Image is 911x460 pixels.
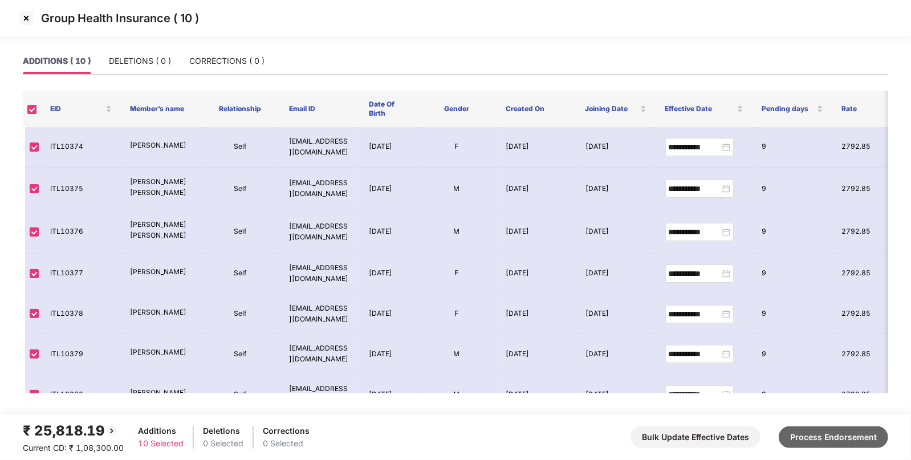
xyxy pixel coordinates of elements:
td: [EMAIL_ADDRESS][DOMAIN_NAME] [280,374,360,415]
div: Additions [138,425,184,437]
p: Group Health Insurance ( 10 ) [41,11,199,25]
td: ITL10379 [41,334,121,374]
div: 0 Selected [263,437,310,450]
div: Corrections [263,425,310,437]
td: [DATE] [360,210,417,254]
td: [DATE] [576,374,656,415]
td: [DATE] [576,127,656,168]
td: [EMAIL_ADDRESS][DOMAIN_NAME] [280,168,360,211]
th: Gender [417,91,497,127]
p: [PERSON_NAME] [PERSON_NAME] [130,177,192,198]
p: [PERSON_NAME] [PERSON_NAME] [130,219,192,241]
span: Current CD: ₹ 1,08,300.00 [23,443,124,453]
th: Effective Date [656,91,753,127]
img: svg+xml;base64,PHN2ZyBpZD0iQ3Jvc3MtMzJ4MzIiIHhtbG5zPSJodHRwOi8vd3d3LnczLm9yZy8yMDAwL3N2ZyIgd2lkdG... [17,9,35,27]
p: [PERSON_NAME] [130,267,192,278]
td: Self [201,334,280,374]
td: ITL10382 [41,374,121,415]
td: [DATE] [360,334,417,374]
div: 0 Selected [203,437,243,450]
div: Deletions [203,425,243,437]
td: [DATE] [360,254,417,294]
td: [DATE] [497,127,576,168]
td: F [417,254,497,294]
button: Process Endorsement [779,426,888,448]
td: M [417,334,497,374]
td: [DATE] [497,210,576,254]
img: svg+xml;base64,PHN2ZyBpZD0iQmFjay0yMHgyMCIgeG1sbnM9Imh0dHA6Ly93d3cudzMub3JnLzIwMDAvc3ZnIiB3aWR0aD... [105,424,119,438]
td: ITL10374 [41,127,121,168]
td: M [417,168,497,211]
span: Joining Date [585,104,638,113]
td: Self [201,254,280,294]
th: Date Of Birth [360,91,417,127]
td: F [417,294,497,335]
td: [EMAIL_ADDRESS][DOMAIN_NAME] [280,294,360,335]
td: 9 [753,374,833,415]
td: [DATE] [576,210,656,254]
td: ITL10375 [41,168,121,211]
td: 9 [753,127,833,168]
td: ITL10377 [41,254,121,294]
td: Self [201,210,280,254]
td: [DATE] [497,294,576,335]
td: [DATE] [360,127,417,168]
p: [PERSON_NAME] [130,388,192,398]
td: [EMAIL_ADDRESS][DOMAIN_NAME] [280,127,360,168]
button: Bulk Update Effective Dates [631,426,760,448]
td: [DATE] [497,254,576,294]
td: [EMAIL_ADDRESS][DOMAIN_NAME] [280,254,360,294]
td: Self [201,127,280,168]
td: [EMAIL_ADDRESS][DOMAIN_NAME] [280,334,360,374]
td: [DATE] [576,168,656,211]
td: M [417,374,497,415]
td: 9 [753,334,833,374]
td: [DATE] [576,294,656,335]
p: [PERSON_NAME] [130,140,192,151]
th: Pending days [753,91,832,127]
p: [PERSON_NAME] [130,307,192,318]
div: DELETIONS ( 0 ) [109,55,171,67]
div: ₹ 25,818.19 [23,420,124,442]
td: 9 [753,294,833,335]
p: [PERSON_NAME] [130,347,192,358]
td: ITL10376 [41,210,121,254]
td: [DATE] [360,168,417,211]
td: F [417,127,497,168]
td: Self [201,168,280,211]
td: Self [201,294,280,335]
td: [DATE] [497,168,576,211]
td: Self [201,374,280,415]
td: 9 [753,210,833,254]
td: [DATE] [576,254,656,294]
div: CORRECTIONS ( 0 ) [189,55,265,67]
th: Relationship [201,91,280,127]
th: Member’s name [121,91,201,127]
span: EID [50,104,103,113]
td: [DATE] [360,374,417,415]
td: ITL10378 [41,294,121,335]
td: M [417,210,497,254]
th: Joining Date [576,91,656,127]
td: 9 [753,254,833,294]
th: Created On [497,91,576,127]
div: ADDITIONS ( 10 ) [23,55,91,67]
div: 10 Selected [138,437,184,450]
td: [DATE] [497,334,576,374]
th: Email ID [280,91,360,127]
td: [DATE] [576,334,656,374]
th: EID [41,91,121,127]
td: [EMAIL_ADDRESS][DOMAIN_NAME] [280,210,360,254]
span: Effective Date [665,104,735,113]
td: [DATE] [497,374,576,415]
span: Pending days [762,104,815,113]
td: [DATE] [360,294,417,335]
td: 9 [753,168,833,211]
